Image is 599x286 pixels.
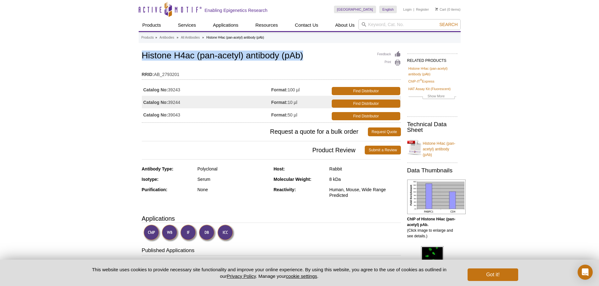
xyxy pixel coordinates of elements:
strong: Catalog No: [143,87,168,93]
a: English [379,6,397,13]
strong: Host: [274,166,285,171]
a: ChIP-IT®Express [408,78,435,84]
td: 39244 [142,96,271,108]
span: Request a quote for a bulk order [142,127,368,136]
a: Resources [252,19,282,31]
span: Search [439,22,458,27]
div: Open Intercom Messenger [578,265,593,280]
img: Histone H4ac (pan-acetyl) antibody (pAb) tested by ChIP. [407,180,466,214]
strong: Format: [271,87,288,93]
h3: Applications [142,214,401,223]
strong: Catalog No: [143,112,168,118]
div: Serum [197,176,269,182]
a: About Us [331,19,358,31]
a: Privacy Policy [227,273,256,279]
button: Search [437,22,459,27]
a: Register [416,7,429,12]
h2: Data Thumbnails [407,168,458,173]
input: Keyword, Cat. No. [358,19,461,30]
a: Feedback [377,51,401,58]
strong: Antibody Type: [142,166,174,171]
img: Immunofluorescence Validated [180,224,197,242]
td: AB_2793201 [142,68,401,78]
strong: Purification: [142,187,168,192]
div: None [197,187,269,192]
td: 10 µl [271,96,331,108]
td: 50 µl [271,108,331,121]
a: Applications [209,19,242,31]
p: (Click image to enlarge and see details.) [407,216,458,239]
a: Show More [408,93,456,100]
td: 39043 [142,108,271,121]
li: | [413,6,414,13]
img: ChIP Validated [143,224,161,242]
strong: RRID: [142,72,154,77]
li: » [202,36,204,39]
img: Your Cart [435,8,438,11]
a: All Antibodies [181,35,200,40]
h2: Enabling Epigenetics Research [205,8,268,13]
li: » [155,36,157,39]
a: Request Quote [368,127,401,136]
div: Rabbit [329,166,401,172]
a: Histone H4ac (pan-acetyl) antibody (pAb) [407,137,458,158]
a: Histone H4ac (pan-acetyl) antibody (pAb) [408,66,456,77]
img: Dot Blot Validated [199,224,216,242]
a: Find Distributor [332,87,400,95]
a: [GEOGRAPHIC_DATA] [334,6,376,13]
p: This website uses cookies to provide necessary site functionality and improve your online experie... [81,266,458,279]
img: Western Blot Validated [162,224,179,242]
strong: Catalog No: [143,100,168,105]
strong: Reactivity: [274,187,296,192]
a: Contact Us [291,19,322,31]
sup: ® [420,79,422,82]
h2: RELATED PRODUCTS [407,53,458,65]
strong: Format: [271,100,288,105]
strong: Isotype: [142,177,159,182]
a: Products [141,35,154,40]
b: ChIP of Histone H4ac (pan-acetyl) pAb. [407,217,456,227]
td: 39243 [142,83,271,96]
a: Antibodies [159,35,174,40]
h1: Histone H4ac (pan-acetyl) antibody (pAb) [142,51,401,62]
div: Human, Mouse, Wide Range Predicted [329,187,401,198]
span: Product Review [142,146,365,154]
li: (0 items) [435,6,461,13]
a: Find Distributor [332,100,400,108]
strong: Molecular Weight: [274,177,311,182]
td: 100 µl [271,83,331,96]
div: 8 kDa [329,176,401,182]
a: Find Distributor [332,112,400,120]
a: Services [174,19,200,31]
a: HAT Assay Kit (Fluorescent) [408,86,451,92]
img: Immunocytochemistry Validated [217,224,235,242]
h2: Technical Data Sheet [407,121,458,133]
button: cookie settings [286,273,317,279]
a: Products [139,19,165,31]
a: Cart [435,7,446,12]
li: Histone H4ac (pan-acetyl) antibody (pAb) [206,36,264,39]
li: » [177,36,179,39]
strong: Format: [271,112,288,118]
h3: Published Applications [142,247,401,256]
button: Got it! [468,268,518,281]
div: Polyclonal [197,166,269,172]
a: Print [377,59,401,66]
a: Submit a Review [365,146,401,154]
a: Login [403,7,412,12]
